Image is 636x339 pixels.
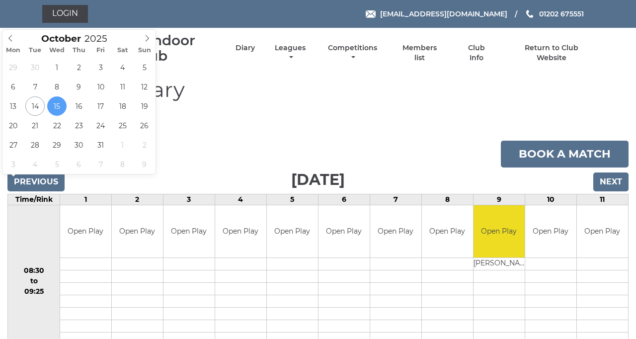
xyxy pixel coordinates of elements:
[69,135,88,155] span: October 30, 2025
[8,194,60,205] td: Time/Rink
[47,135,67,155] span: October 29, 2025
[510,43,594,63] a: Return to Club Website
[576,194,628,205] td: 11
[113,155,132,174] span: November 8, 2025
[526,10,533,18] img: Phone us
[25,96,45,116] span: October 14, 2025
[525,8,584,19] a: Phone us 01202 675551
[7,172,65,191] input: Previous
[215,205,266,257] td: Open Play
[69,58,88,77] span: October 2, 2025
[3,96,23,116] span: October 13, 2025
[46,47,68,54] span: Wed
[25,77,45,96] span: October 7, 2025
[24,47,46,54] span: Tue
[91,77,110,96] span: October 10, 2025
[60,194,112,205] td: 1
[113,77,132,96] span: October 11, 2025
[474,257,525,270] td: [PERSON_NAME]
[501,141,629,168] a: Book a match
[539,9,584,18] span: 01202 675551
[47,96,67,116] span: October 15, 2025
[593,172,629,191] input: Next
[135,135,154,155] span: November 2, 2025
[111,194,163,205] td: 2
[236,43,255,53] a: Diary
[474,205,525,257] td: Open Play
[135,96,154,116] span: October 19, 2025
[135,155,154,174] span: November 9, 2025
[112,205,163,257] td: Open Play
[25,155,45,174] span: November 4, 2025
[397,43,443,63] a: Members list
[3,135,23,155] span: October 27, 2025
[47,58,67,77] span: October 1, 2025
[366,8,507,19] a: Email [EMAIL_ADDRESS][DOMAIN_NAME]
[525,194,576,205] td: 10
[68,47,90,54] span: Thu
[267,205,318,257] td: Open Play
[69,116,88,135] span: October 23, 2025
[25,135,45,155] span: October 28, 2025
[325,43,380,63] a: Competitions
[266,194,318,205] td: 5
[366,10,376,18] img: Email
[91,155,110,174] span: November 7, 2025
[215,194,266,205] td: 4
[90,47,112,54] span: Fri
[47,116,67,135] span: October 22, 2025
[112,47,134,54] span: Sat
[25,58,45,77] span: September 30, 2025
[91,116,110,135] span: October 24, 2025
[69,77,88,96] span: October 9, 2025
[3,116,23,135] span: October 20, 2025
[7,78,629,112] h1: Bowls Club Diary
[577,205,628,257] td: Open Play
[91,135,110,155] span: October 31, 2025
[113,96,132,116] span: October 18, 2025
[3,155,23,174] span: November 3, 2025
[113,116,132,135] span: October 25, 2025
[25,116,45,135] span: October 21, 2025
[81,33,120,44] input: Scroll to increment
[47,155,67,174] span: November 5, 2025
[163,194,215,205] td: 3
[91,96,110,116] span: October 17, 2025
[134,47,156,54] span: Sun
[69,155,88,174] span: November 6, 2025
[135,116,154,135] span: October 26, 2025
[60,205,111,257] td: Open Play
[422,205,473,257] td: Open Play
[380,9,507,18] span: [EMAIL_ADDRESS][DOMAIN_NAME]
[272,43,308,63] a: Leagues
[318,205,370,257] td: Open Play
[163,205,215,257] td: Open Play
[113,135,132,155] span: November 1, 2025
[370,194,421,205] td: 7
[421,194,473,205] td: 8
[370,205,421,257] td: Open Play
[525,205,576,257] td: Open Play
[47,77,67,96] span: October 8, 2025
[3,77,23,96] span: October 6, 2025
[2,47,24,54] span: Mon
[473,194,525,205] td: 9
[42,5,88,23] a: Login
[3,58,23,77] span: September 29, 2025
[460,43,492,63] a: Club Info
[135,77,154,96] span: October 12, 2025
[91,58,110,77] span: October 3, 2025
[318,194,370,205] td: 6
[135,58,154,77] span: October 5, 2025
[41,34,81,44] span: Scroll to increment
[69,96,88,116] span: October 16, 2025
[113,58,132,77] span: October 4, 2025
